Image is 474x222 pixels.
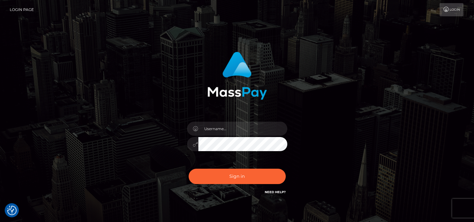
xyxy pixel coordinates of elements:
button: Sign in [189,169,286,184]
img: Revisit consent button [7,206,17,215]
a: Need Help? [265,190,286,194]
input: Username... [198,122,287,136]
a: Login [440,3,463,16]
img: MassPay Login [207,52,267,100]
button: Consent Preferences [7,206,17,215]
a: Login Page [10,3,34,16]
